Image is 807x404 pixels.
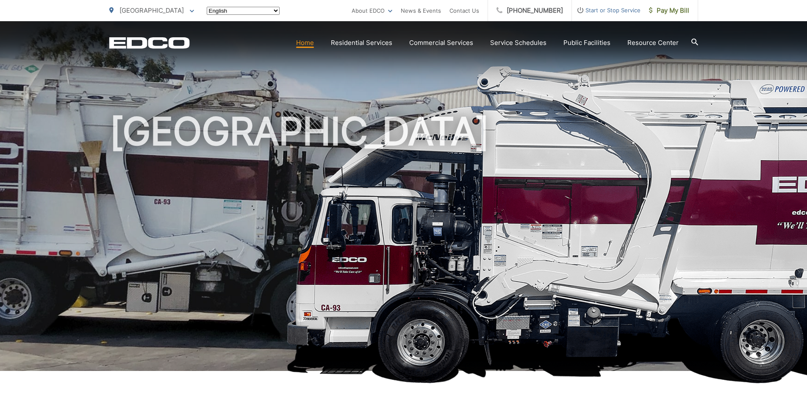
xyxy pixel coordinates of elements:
[627,38,679,48] a: Resource Center
[119,6,184,14] span: [GEOGRAPHIC_DATA]
[409,38,473,48] a: Commercial Services
[296,38,314,48] a: Home
[109,37,190,49] a: EDCD logo. Return to the homepage.
[352,6,392,16] a: About EDCO
[649,6,689,16] span: Pay My Bill
[401,6,441,16] a: News & Events
[109,110,698,379] h1: [GEOGRAPHIC_DATA]
[207,7,280,15] select: Select a language
[563,38,610,48] a: Public Facilities
[331,38,392,48] a: Residential Services
[449,6,479,16] a: Contact Us
[490,38,546,48] a: Service Schedules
